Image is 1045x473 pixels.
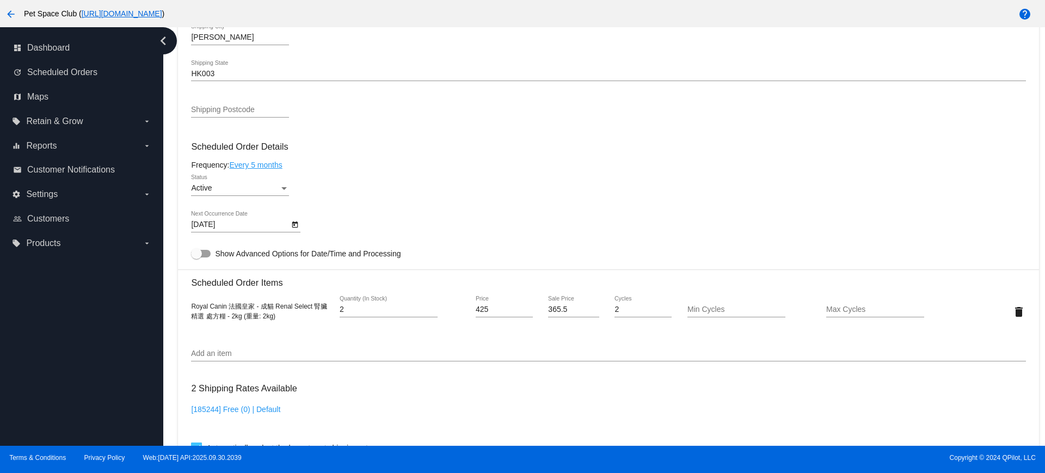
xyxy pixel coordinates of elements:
[191,183,212,192] span: Active
[215,248,401,259] span: Show Advanced Options for Date/Time and Processing
[12,117,21,126] i: local_offer
[143,117,151,126] i: arrow_drop_down
[4,8,17,21] mat-icon: arrow_back
[191,142,1025,152] h3: Scheduled Order Details
[143,454,242,462] a: Web:[DATE] API:2025.09.30.2039
[13,44,22,52] i: dashboard
[26,189,58,199] span: Settings
[191,303,327,320] span: Royal Canin 法國皇家 - 成貓 Renal Select 腎臟精選 處方糧 - 2kg (重量: 2kg)
[289,218,300,230] button: Open calendar
[191,377,297,400] h3: 2 Shipping Rates Available
[82,9,162,18] a: [URL][DOMAIN_NAME]
[340,305,438,314] input: Quantity (In Stock)
[143,239,151,248] i: arrow_drop_down
[155,32,172,50] i: chevron_left
[548,305,599,314] input: Sale Price
[532,454,1036,462] span: Copyright © 2024 QPilot, LLC
[13,88,151,106] a: map Maps
[614,305,672,314] input: Cycles
[27,165,115,175] span: Customer Notifications
[24,9,164,18] span: Pet Space Club ( )
[687,305,785,314] input: Min Cycles
[191,184,289,193] mat-select: Status
[191,269,1025,288] h3: Scheduled Order Items
[27,67,97,77] span: Scheduled Orders
[13,165,22,174] i: email
[27,214,69,224] span: Customers
[27,43,70,53] span: Dashboard
[13,93,22,101] i: map
[191,106,289,114] input: Shipping Postcode
[1018,8,1031,21] mat-icon: help
[191,405,280,414] a: [185244] Free (0) | Default
[13,214,22,223] i: people_outline
[27,92,48,102] span: Maps
[13,68,22,77] i: update
[13,39,151,57] a: dashboard Dashboard
[191,33,289,42] input: Shipping City
[229,161,282,169] a: Every 5 months
[13,64,151,81] a: update Scheduled Orders
[13,161,151,179] a: email Customer Notifications
[9,454,66,462] a: Terms & Conditions
[12,190,21,199] i: settings
[476,305,533,314] input: Price
[12,142,21,150] i: equalizer
[26,141,57,151] span: Reports
[26,116,83,126] span: Retain & Grow
[191,161,1025,169] div: Frequency:
[1012,305,1025,318] mat-icon: delete
[26,238,60,248] span: Products
[12,239,21,248] i: local_offer
[826,305,924,314] input: Max Cycles
[191,349,1025,358] input: Add an item
[13,210,151,228] a: people_outline Customers
[191,220,289,229] input: Next Occurrence Date
[143,190,151,199] i: arrow_drop_down
[143,142,151,150] i: arrow_drop_down
[206,441,372,454] span: Automatically select the lowest cost shipping rate
[191,70,1025,78] input: Shipping State
[84,454,125,462] a: Privacy Policy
